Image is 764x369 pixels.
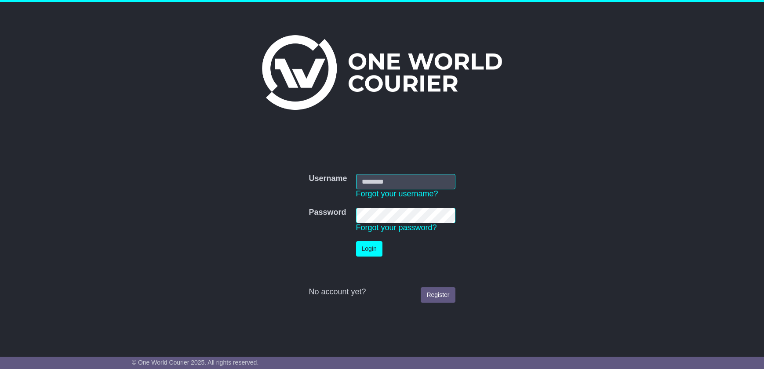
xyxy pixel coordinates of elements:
[356,241,382,257] button: Login
[356,189,438,198] a: Forgot your username?
[356,223,437,232] a: Forgot your password?
[309,287,455,297] div: No account yet?
[132,359,259,366] span: © One World Courier 2025. All rights reserved.
[262,35,502,110] img: One World
[421,287,455,303] a: Register
[309,208,346,217] label: Password
[309,174,347,184] label: Username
